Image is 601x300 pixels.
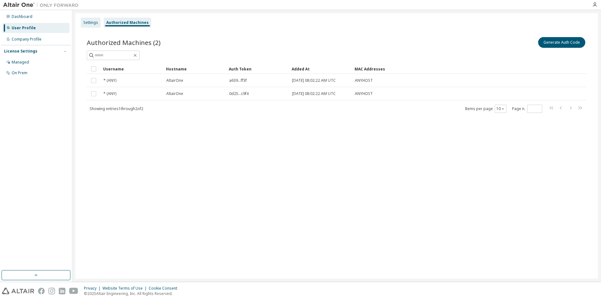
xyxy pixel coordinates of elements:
div: License Settings [4,49,37,54]
span: Showing entries 1 through 2 of 2 [90,106,143,111]
span: AltairOne [166,78,183,83]
div: Company Profile [12,37,41,42]
span: Items per page [465,105,506,113]
p: © 2025 Altair Engineering, Inc. All Rights Reserved. [84,291,181,296]
span: AltairOne [166,91,183,96]
img: youtube.svg [69,288,78,294]
div: Settings [83,20,98,25]
button: 10 [496,106,505,111]
img: instagram.svg [48,288,55,294]
button: Generate Auth Code [538,37,585,48]
span: * (ANY) [103,78,116,83]
div: Auth Token [229,64,287,74]
span: Authorized Machines (2) [87,38,161,47]
div: On Prem [12,70,27,75]
span: [DATE] 08:02:22 AM UTC [292,91,336,96]
div: Added At [292,64,350,74]
div: Username [103,64,161,74]
div: MAC Addresses [355,64,521,74]
span: Page n. [512,105,542,113]
span: a639...ff3f [229,78,247,83]
span: * (ANY) [103,91,116,96]
span: 0d25...c9f4 [229,91,249,96]
span: [DATE] 08:02:22 AM UTC [292,78,336,83]
img: altair_logo.svg [2,288,34,294]
img: linkedin.svg [59,288,65,294]
div: Hostname [166,64,224,74]
span: ANYHOST [355,91,373,96]
img: Altair One [3,2,82,8]
div: Dashboard [12,14,32,19]
div: Cookie Consent [149,286,181,291]
img: facebook.svg [38,288,45,294]
div: Privacy [84,286,102,291]
div: Authorized Machines [106,20,149,25]
span: ANYHOST [355,78,373,83]
div: Website Terms of Use [102,286,149,291]
div: User Profile [12,25,36,31]
div: Managed [12,60,29,65]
